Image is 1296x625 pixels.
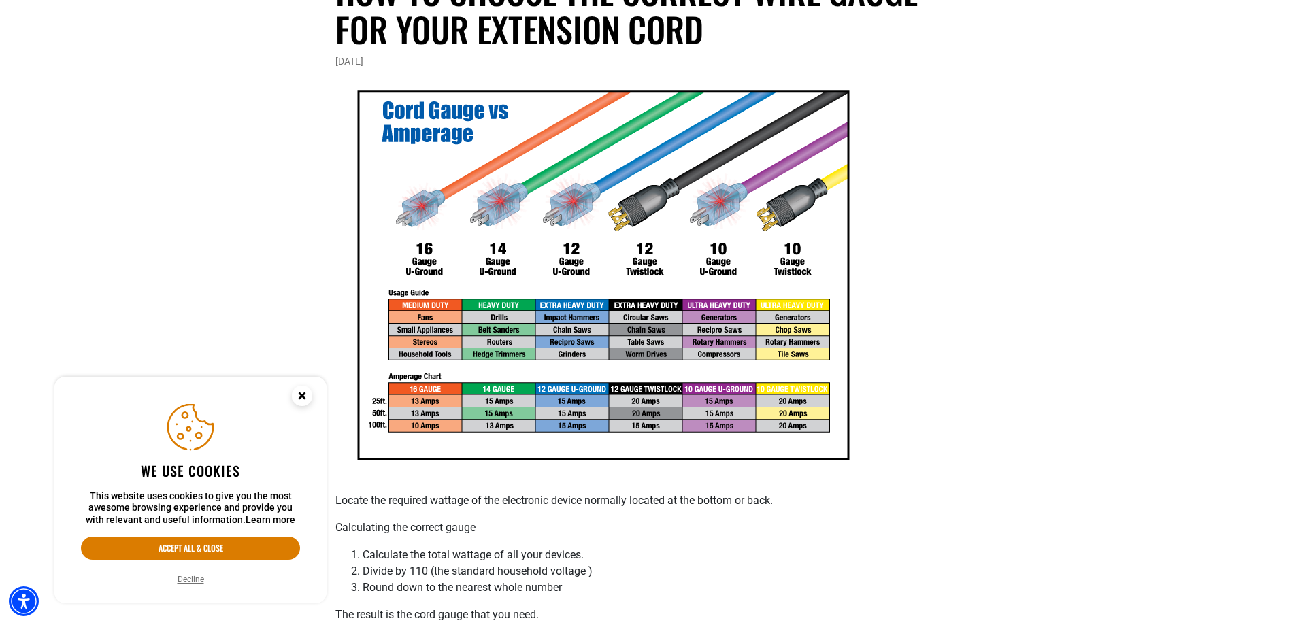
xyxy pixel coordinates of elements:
[54,377,327,604] aside: Cookie Consent
[173,573,208,586] button: Decline
[9,586,39,616] div: Accessibility Menu
[335,520,961,536] p: Calculating the correct gauge
[363,563,961,579] li: Divide by 110 (the standard household voltage )
[335,492,961,509] p: Locate the required wattage of the electronic device normally located at the bottom or back.
[246,514,295,525] a: This website uses cookies to give you the most awesome browsing experience and provide you with r...
[363,579,961,596] li: Round down to the nearest whole number
[81,490,300,526] p: This website uses cookies to give you the most awesome browsing experience and provide you with r...
[335,56,363,67] time: [DATE]
[363,547,961,563] li: Calculate the total wattage of all your devices.
[81,462,300,479] h2: We use cookies
[81,537,300,560] button: Accept all & close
